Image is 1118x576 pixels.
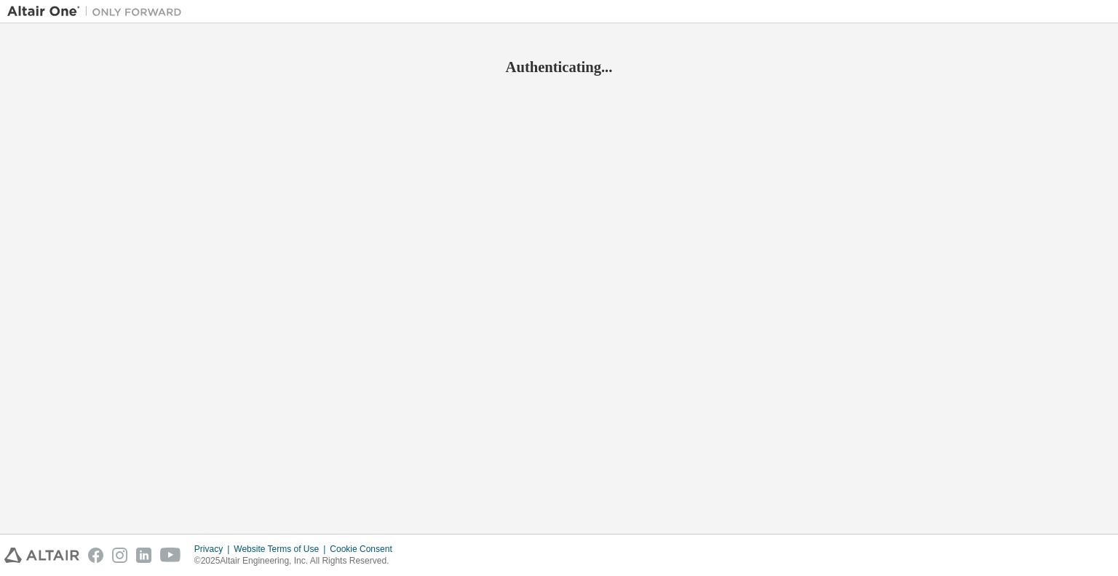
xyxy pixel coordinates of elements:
[4,548,79,563] img: altair_logo.svg
[194,555,401,567] p: © 2025 Altair Engineering, Inc. All Rights Reserved.
[88,548,103,563] img: facebook.svg
[234,543,330,555] div: Website Terms of Use
[194,543,234,555] div: Privacy
[7,58,1111,76] h2: Authenticating...
[160,548,181,563] img: youtube.svg
[330,543,400,555] div: Cookie Consent
[112,548,127,563] img: instagram.svg
[7,4,189,19] img: Altair One
[136,548,151,563] img: linkedin.svg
